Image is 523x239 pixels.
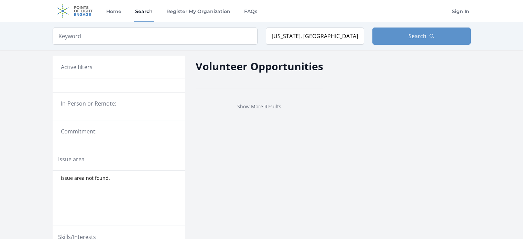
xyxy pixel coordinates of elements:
[196,58,323,74] h2: Volunteer Opportunities
[237,103,281,110] a: Show More Results
[266,28,364,45] input: Location
[408,32,426,40] span: Search
[61,99,176,108] legend: In-Person or Remote:
[53,28,258,45] input: Keyword
[61,175,110,182] span: Issue area not found.
[61,63,92,71] h3: Active filters
[61,127,176,135] legend: Commitment:
[58,155,85,163] legend: Issue area
[372,28,471,45] button: Search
